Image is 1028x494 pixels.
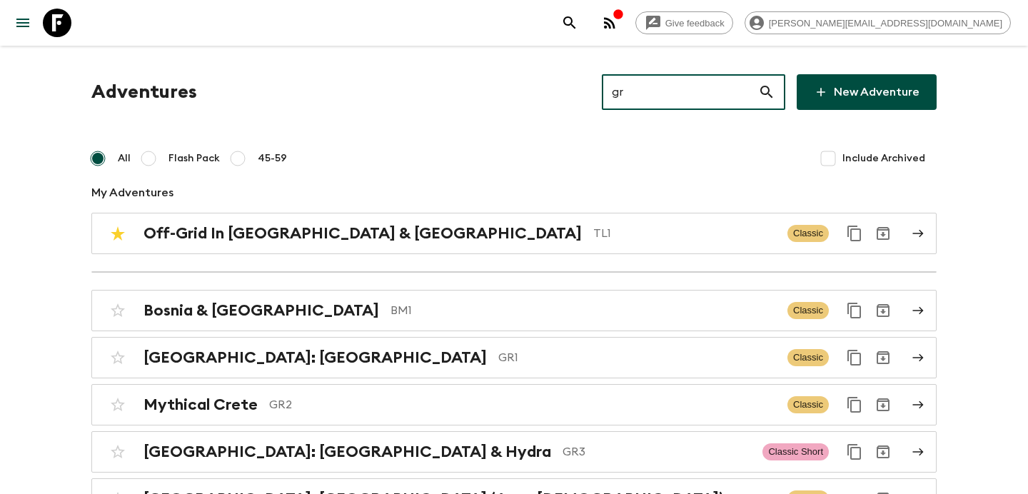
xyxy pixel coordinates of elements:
a: [GEOGRAPHIC_DATA]: [GEOGRAPHIC_DATA] & HydraGR3Classic ShortDuplicate for 45-59Archive [91,431,937,473]
h2: Off-Grid In [GEOGRAPHIC_DATA] & [GEOGRAPHIC_DATA] [143,224,582,243]
a: [GEOGRAPHIC_DATA]: [GEOGRAPHIC_DATA]GR1ClassicDuplicate for 45-59Archive [91,337,937,378]
p: My Adventures [91,184,937,201]
p: BM1 [390,302,776,319]
span: Flash Pack [168,151,220,166]
button: Duplicate for 45-59 [840,219,869,248]
button: Archive [869,296,897,325]
button: Archive [869,343,897,372]
h2: Bosnia & [GEOGRAPHIC_DATA] [143,301,379,320]
button: Duplicate for 45-59 [840,296,869,325]
a: New Adventure [797,74,937,110]
span: Classic [787,225,829,242]
span: Classic [787,396,829,413]
span: 45-59 [258,151,287,166]
p: GR2 [269,396,776,413]
h2: [GEOGRAPHIC_DATA]: [GEOGRAPHIC_DATA] [143,348,487,367]
span: Include Archived [842,151,925,166]
p: TL1 [593,225,776,242]
button: Duplicate for 45-59 [840,390,869,419]
button: Archive [869,390,897,419]
p: GR1 [498,349,776,366]
span: [PERSON_NAME][EMAIL_ADDRESS][DOMAIN_NAME] [761,18,1010,29]
span: All [118,151,131,166]
button: Archive [869,219,897,248]
button: Duplicate for 45-59 [840,343,869,372]
button: menu [9,9,37,37]
a: Mythical CreteGR2ClassicDuplicate for 45-59Archive [91,384,937,425]
a: Give feedback [635,11,733,34]
span: Classic Short [762,443,829,460]
div: [PERSON_NAME][EMAIL_ADDRESS][DOMAIN_NAME] [745,11,1011,34]
span: Give feedback [657,18,732,29]
a: Bosnia & [GEOGRAPHIC_DATA]BM1ClassicDuplicate for 45-59Archive [91,290,937,331]
h1: Adventures [91,78,197,106]
button: search adventures [555,9,584,37]
span: Classic [787,349,829,366]
button: Archive [869,438,897,466]
p: GR3 [563,443,751,460]
h2: Mythical Crete [143,395,258,414]
span: Classic [787,302,829,319]
input: e.g. AR1, Argentina [602,72,758,112]
h2: [GEOGRAPHIC_DATA]: [GEOGRAPHIC_DATA] & Hydra [143,443,551,461]
button: Duplicate for 45-59 [840,438,869,466]
a: Off-Grid In [GEOGRAPHIC_DATA] & [GEOGRAPHIC_DATA]TL1ClassicDuplicate for 45-59Archive [91,213,937,254]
